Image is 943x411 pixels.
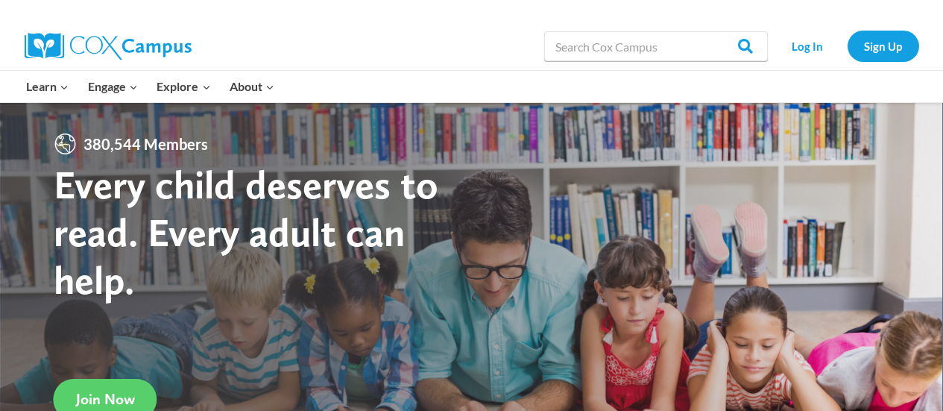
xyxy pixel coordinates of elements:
[775,31,919,61] nav: Secondary Navigation
[775,31,840,61] a: Log In
[88,77,138,96] span: Engage
[848,31,919,61] a: Sign Up
[17,71,284,102] nav: Primary Navigation
[157,77,210,96] span: Explore
[544,31,768,61] input: Search Cox Campus
[78,132,214,156] span: 380,544 Members
[230,77,274,96] span: About
[54,160,438,303] strong: Every child deserves to read. Every adult can help.
[26,77,69,96] span: Learn
[76,390,135,408] span: Join Now
[25,33,192,60] img: Cox Campus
